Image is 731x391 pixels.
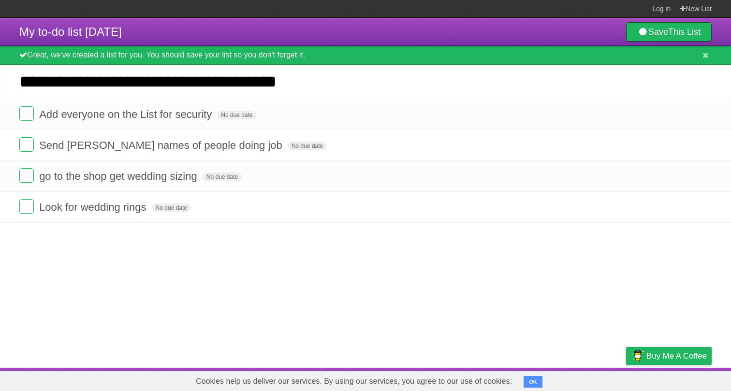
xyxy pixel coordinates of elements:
[19,168,34,183] label: Done
[524,376,542,388] button: OK
[186,372,522,391] span: Cookies help us deliver our services. By using our services, you agree to our use of cookies.
[39,108,214,120] span: Add everyone on the List for security
[152,203,191,212] span: No due date
[614,370,639,389] a: Privacy
[668,27,701,37] b: This List
[19,106,34,121] label: Done
[529,370,569,389] a: Developers
[217,111,256,119] span: No due date
[19,199,34,214] label: Done
[497,370,518,389] a: About
[39,201,148,213] span: Look for wedding rings
[631,348,644,364] img: Buy me a coffee
[626,347,712,365] a: Buy me a coffee
[39,170,200,182] span: go to the shop get wedding sizing
[288,142,327,150] span: No due date
[203,173,242,181] span: No due date
[581,370,602,389] a: Terms
[19,25,122,38] span: My to-do list [DATE]
[39,139,285,151] span: Send [PERSON_NAME] names of people doing job
[626,22,712,42] a: SaveThis List
[651,370,712,389] a: Suggest a feature
[19,137,34,152] label: Done
[646,348,707,364] span: Buy me a coffee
